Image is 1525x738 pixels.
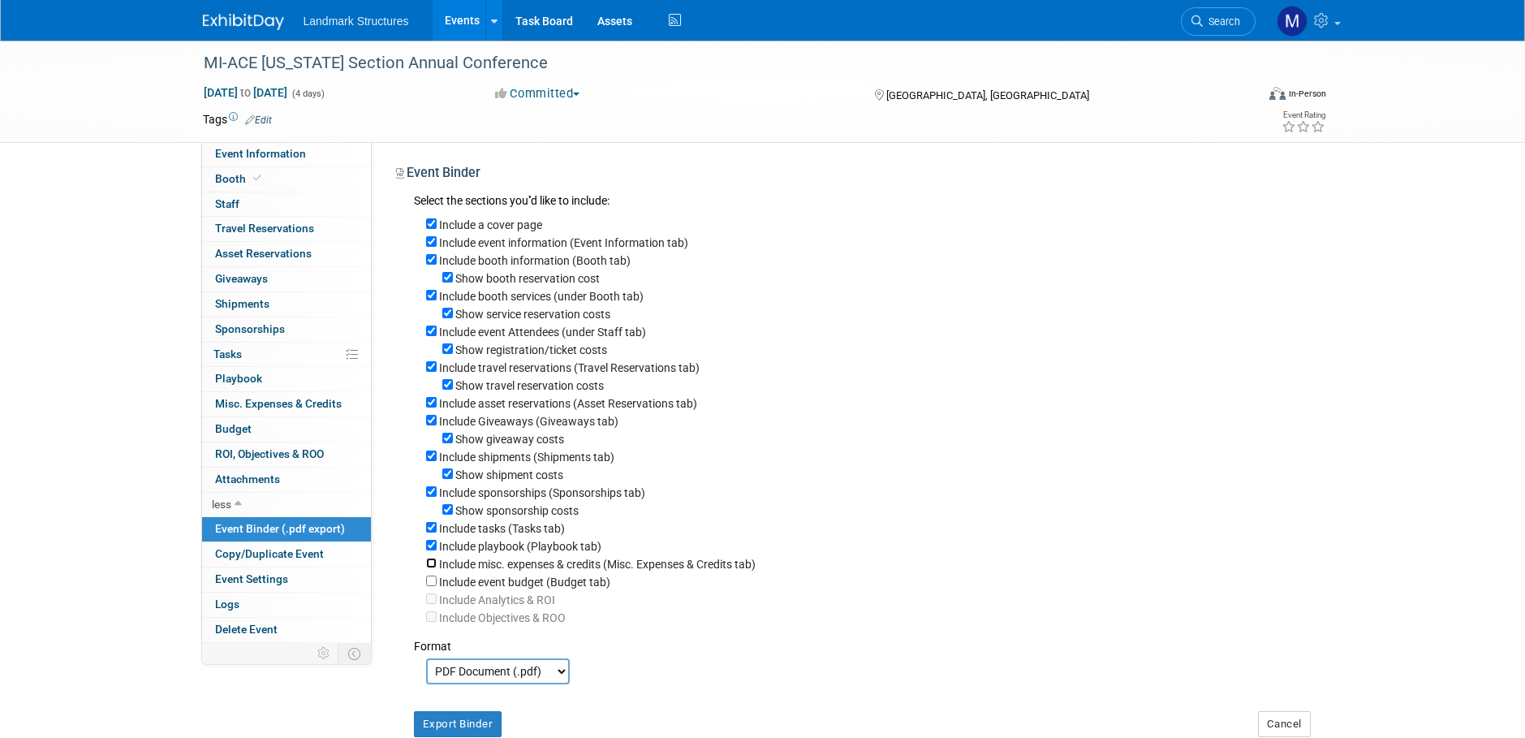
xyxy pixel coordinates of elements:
i: Booth reservation complete [253,174,261,183]
a: Copy/Duplicate Event [202,542,371,567]
div: MI-ACE [US_STATE] Section Annual Conference [198,49,1231,78]
label: Show travel reservation costs [455,379,604,392]
span: Asset Reservations [215,247,312,260]
span: Shipments [215,297,269,310]
span: Sponsorships [215,322,285,335]
img: ExhibitDay [203,14,284,30]
button: Cancel [1258,711,1311,737]
label: Include event Attendees (under Staff tab) [439,326,646,339]
a: Edit [245,114,272,126]
label: Include Giveaways (Giveaways tab) [439,415,618,428]
a: Booth [202,167,371,192]
a: Delete Event [202,618,371,642]
a: Event Information [202,142,371,166]
label: Your ExhibitDay workspace does not have access to Analytics and ROI. [439,593,555,606]
button: Export Binder [414,711,502,737]
div: Select the sections you''d like to include: [414,192,1311,211]
a: Search [1181,7,1256,36]
div: Format [414,626,1311,654]
a: Logs [202,593,371,617]
span: Logs [215,598,239,611]
span: Travel Reservations [215,222,314,235]
span: Search [1203,15,1240,28]
span: Budget [215,422,252,435]
span: to [238,86,253,99]
label: Include event information (Event Information tab) [439,236,688,249]
a: Asset Reservations [202,242,371,266]
span: Booth [215,172,265,185]
label: Include misc. expenses & credits (Misc. Expenses & Credits tab) [439,558,756,571]
label: Include asset reservations (Asset Reservations tab) [439,397,697,410]
span: Event Settings [215,572,288,585]
span: Playbook [215,372,262,385]
span: Copy/Duplicate Event [215,547,324,560]
label: Show giveaway costs [455,433,564,446]
label: Include tasks (Tasks tab) [439,522,565,535]
img: Format-Inperson.png [1269,87,1286,100]
label: Show sponsorship costs [455,504,579,517]
span: Tasks [213,347,242,360]
td: Toggle Event Tabs [338,643,371,664]
span: Event Binder (.pdf export) [215,522,345,535]
label: Show booth reservation cost [455,272,600,285]
label: Include booth information (Booth tab) [439,254,631,267]
a: Playbook [202,367,371,391]
a: Tasks [202,343,371,367]
td: Tags [203,111,272,127]
label: Include playbook (Playbook tab) [439,540,601,553]
span: Delete Event [215,623,278,636]
label: Your ExhibitDay workspace does not have access to Analytics and ROI. [439,611,566,624]
div: Event Rating [1282,111,1325,119]
button: Committed [489,85,586,102]
a: Travel Reservations [202,217,371,241]
label: Include a cover page [439,218,542,231]
input: Your ExhibitDay workspace does not have access to Analytics and ROI. [426,611,437,622]
span: Attachments [215,473,280,486]
a: Shipments [202,292,371,317]
label: Show shipment costs [455,468,563,481]
div: In-Person [1288,88,1326,100]
label: Include event budget (Budget tab) [439,576,610,589]
input: Your ExhibitDay workspace does not have access to Analytics and ROI. [426,593,437,604]
span: Staff [215,197,239,210]
label: Include shipments (Shipments tab) [439,451,614,464]
label: Show registration/ticket costs [455,343,607,356]
label: Include booth services (under Booth tab) [439,290,644,303]
span: Giveaways [215,272,268,285]
img: Maryann Tijerina [1277,6,1307,37]
a: Attachments [202,468,371,492]
a: less [202,493,371,517]
a: Staff [202,192,371,217]
label: Show service reservation costs [455,308,610,321]
a: ROI, Objectives & ROO [202,442,371,467]
span: ROI, Objectives & ROO [215,447,324,460]
span: (4 days) [291,88,325,99]
div: Event Binder [396,164,1311,188]
span: less [212,498,231,511]
span: Landmark Structures [304,15,409,28]
div: Event Format [1160,84,1327,109]
label: Include travel reservations (Travel Reservations tab) [439,361,700,374]
span: [GEOGRAPHIC_DATA], [GEOGRAPHIC_DATA] [886,89,1089,101]
a: Event Binder (.pdf export) [202,517,371,542]
a: Giveaways [202,267,371,291]
a: Misc. Expenses & Credits [202,392,371,416]
a: Event Settings [202,568,371,592]
label: Include sponsorships (Sponsorships tab) [439,486,645,499]
span: Event Information [215,147,306,160]
a: Sponsorships [202,317,371,342]
span: Misc. Expenses & Credits [215,397,342,410]
td: Personalize Event Tab Strip [310,643,338,664]
a: Budget [202,417,371,442]
span: [DATE] [DATE] [203,85,288,100]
